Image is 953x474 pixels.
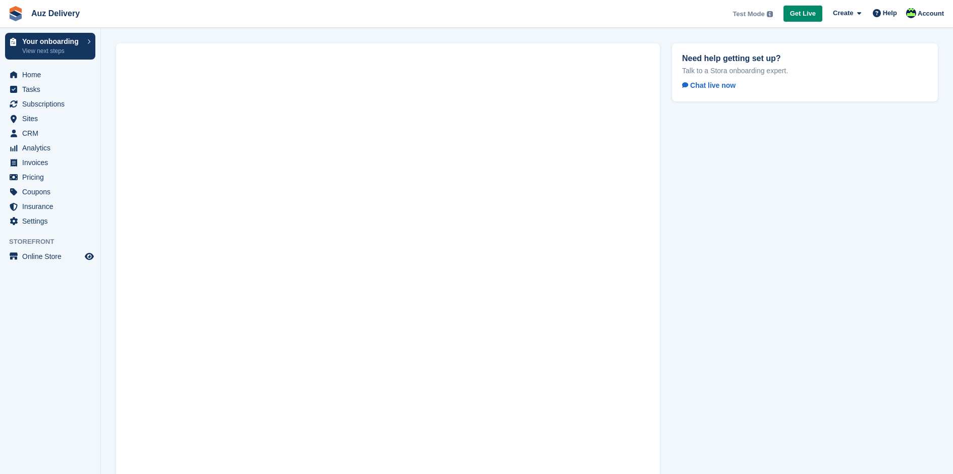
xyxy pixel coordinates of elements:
span: Pricing [22,170,83,184]
span: Sites [22,112,83,126]
h2: Need help getting set up? [682,54,928,63]
a: menu [5,141,95,155]
span: CRM [22,126,83,140]
a: Get Live [783,6,822,22]
a: menu [5,185,95,199]
span: Coupons [22,185,83,199]
span: Analytics [22,141,83,155]
span: Help [883,8,897,18]
span: Invoices [22,155,83,170]
a: Chat live now [682,79,744,91]
a: menu [5,82,95,96]
span: Test Mode [733,9,764,19]
span: Settings [22,214,83,228]
span: Tasks [22,82,83,96]
span: Chat live now [682,81,736,89]
span: Create [833,8,853,18]
a: menu [5,170,95,184]
a: Your onboarding View next steps [5,33,95,60]
a: menu [5,68,95,82]
a: menu [5,126,95,140]
span: Online Store [22,249,83,264]
p: Talk to a Stora onboarding expert. [682,66,928,75]
a: menu [5,155,95,170]
a: menu [5,214,95,228]
img: Beji Obong [906,8,916,18]
a: menu [5,249,95,264]
span: Get Live [790,9,816,19]
a: Preview store [83,250,95,262]
a: Auz Delivery [27,5,84,22]
span: Subscriptions [22,97,83,111]
a: menu [5,97,95,111]
span: Storefront [9,237,100,247]
a: menu [5,199,95,214]
a: menu [5,112,95,126]
span: Account [918,9,944,19]
img: stora-icon-8386f47178a22dfd0bd8f6a31ec36ba5ce8667c1dd55bd0f319d3a0aa187defe.svg [8,6,23,21]
span: Insurance [22,199,83,214]
img: icon-info-grey-7440780725fd019a000dd9b08b2336e03edf1995a4989e88bcd33f0948082b44.svg [767,11,773,17]
p: Your onboarding [22,38,82,45]
span: Home [22,68,83,82]
p: View next steps [22,46,82,56]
